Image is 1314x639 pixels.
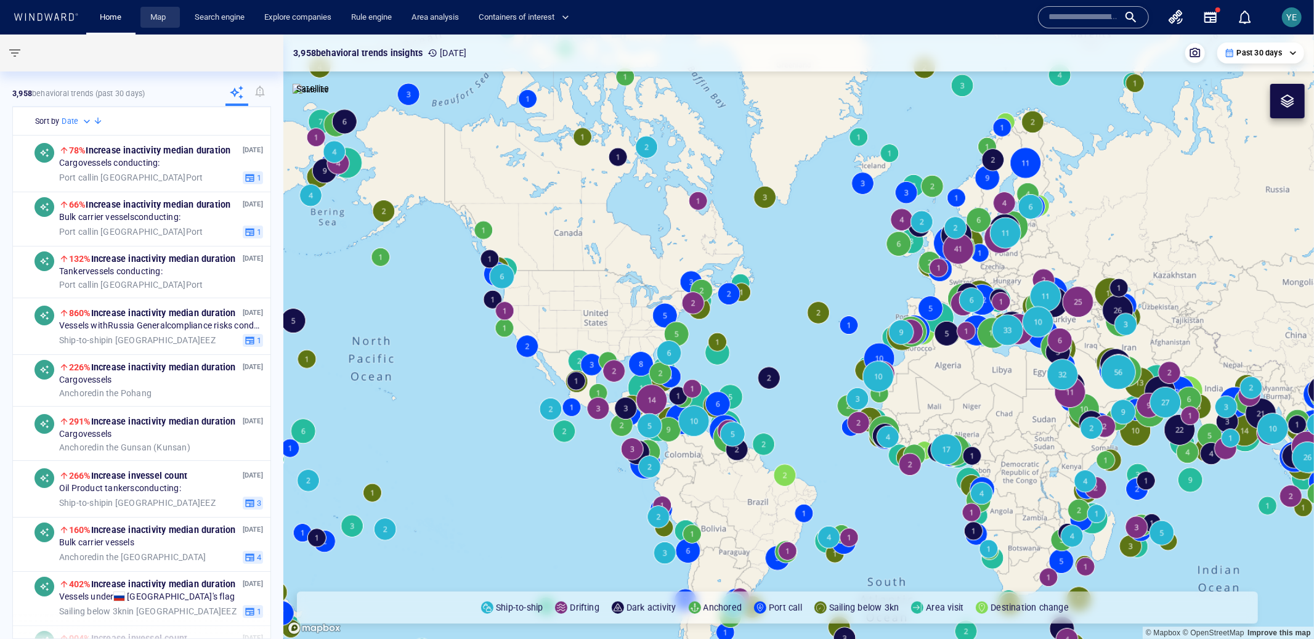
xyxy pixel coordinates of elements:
span: Increase in activity median duration [69,525,236,535]
div: Past 30 days [1225,47,1297,59]
h6: Date [62,115,78,128]
a: Mapbox logo [287,621,341,635]
span: Oil Product tankers conducting: [59,483,181,494]
span: Anchored [59,551,97,561]
p: Drifting [570,600,599,615]
span: 132% [69,254,91,264]
span: Bulk carrier vessels conducting: [59,212,180,223]
p: Port call [769,600,802,615]
span: Containers of interest [479,10,569,25]
span: 860% [69,308,91,318]
span: in [GEOGRAPHIC_DATA] EEZ [59,497,216,508]
p: 3,958 behavioral trends insights [293,46,423,60]
iframe: Chat [1262,584,1305,630]
button: 3 [243,496,263,510]
span: 4 [255,551,261,563]
span: Increase in activity median duration [69,308,236,318]
span: in the [GEOGRAPHIC_DATA] [59,551,206,563]
span: Increase in activity median duration [69,417,236,426]
a: Rule engine [346,7,397,28]
span: 266% [69,471,91,481]
p: Destination change [991,600,1069,615]
button: 4 [243,550,263,564]
p: [DATE] [243,415,263,427]
span: Vessels with Russia General compliance risks conducting: [59,320,263,332]
span: Anchored [59,388,97,397]
div: Notification center [1238,10,1252,25]
span: Port call [59,226,92,236]
a: Area analysis [407,7,464,28]
div: Date [62,115,93,128]
span: Port call [59,172,92,182]
span: in [GEOGRAPHIC_DATA] Port [59,172,203,183]
span: Ship-to-ship [59,497,106,507]
p: [DATE] [243,253,263,264]
button: YE [1280,5,1304,30]
button: 1 [243,225,263,238]
span: Increase in activity median duration [69,254,236,264]
button: Containers of interest [474,7,580,28]
a: Home [95,7,127,28]
p: behavioral trends (Past 30 days) [12,88,145,99]
button: 1 [243,604,263,618]
span: in the Gunsan (Kunsan) [59,442,190,453]
span: Port call [59,279,92,289]
p: [DATE] [243,307,263,319]
span: Cargo vessels [59,429,112,440]
span: 291% [69,417,91,426]
span: Tanker vessels conducting: [59,266,163,277]
span: 226% [69,362,91,372]
p: Sailing below 3kn [829,600,899,615]
strong: 3,958 [12,89,32,98]
button: 1 [243,333,263,347]
span: Cargo vessels [59,375,112,386]
span: 160% [69,525,91,535]
p: [DATE] [243,578,263,590]
span: YE [1287,12,1297,22]
span: 1 [255,335,261,346]
span: Increase in activity median duration [69,579,236,589]
a: Mapbox [1146,629,1180,637]
span: Anchored [59,442,97,452]
a: Map feedback [1247,629,1311,637]
p: [DATE] [428,46,466,60]
p: Satellite [296,81,329,96]
p: Ship-to-ship [496,600,543,615]
span: Ship-to-ship [59,335,106,344]
span: Vessels under [GEOGRAPHIC_DATA] 's flag [59,592,235,603]
span: in [GEOGRAPHIC_DATA] Port [59,279,203,290]
span: in [GEOGRAPHIC_DATA] Port [59,226,203,237]
p: [DATE] [243,361,263,373]
span: 1 [255,226,261,237]
p: [DATE] [243,470,263,481]
span: in [GEOGRAPHIC_DATA] EEZ [59,335,216,346]
span: in the Pohang [59,388,152,399]
span: 1 [255,172,261,183]
p: Anchored [704,600,742,615]
span: Increase in activity median duration [69,200,231,210]
span: 402% [69,579,91,589]
button: Map [140,7,180,28]
span: in [GEOGRAPHIC_DATA] EEZ [59,606,237,617]
span: Sailing below 3kn [59,606,127,616]
p: Past 30 days [1237,47,1282,59]
p: [DATE] [243,144,263,156]
span: 1 [255,606,261,617]
p: [DATE] [243,198,263,210]
span: Increase in vessel count [69,471,187,481]
a: Explore companies [259,7,336,28]
img: satellite [293,84,329,96]
span: 66% [69,200,86,210]
a: Search engine [190,7,249,28]
span: 3 [255,497,261,508]
p: [DATE] [243,524,263,535]
span: Cargo vessels conducting: [59,158,160,169]
p: Area visit [926,600,963,615]
span: Bulk carrier vessels [59,537,134,548]
span: Increase in activity median duration [69,362,236,372]
a: Map [145,7,175,28]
